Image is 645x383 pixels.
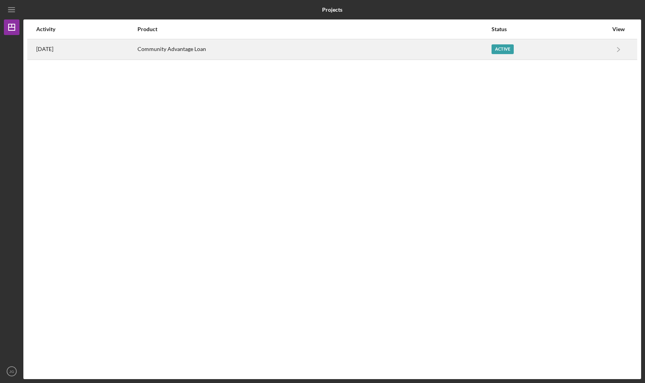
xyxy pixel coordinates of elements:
div: Product [137,26,491,32]
div: Community Advantage Loan [137,40,491,59]
div: View [609,26,628,32]
div: Activity [36,26,137,32]
b: Projects [322,7,342,13]
div: Active [492,44,514,54]
time: 2025-09-08 15:25 [36,46,53,52]
div: Status [492,26,608,32]
text: JG [9,369,14,374]
button: JG [4,364,19,379]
